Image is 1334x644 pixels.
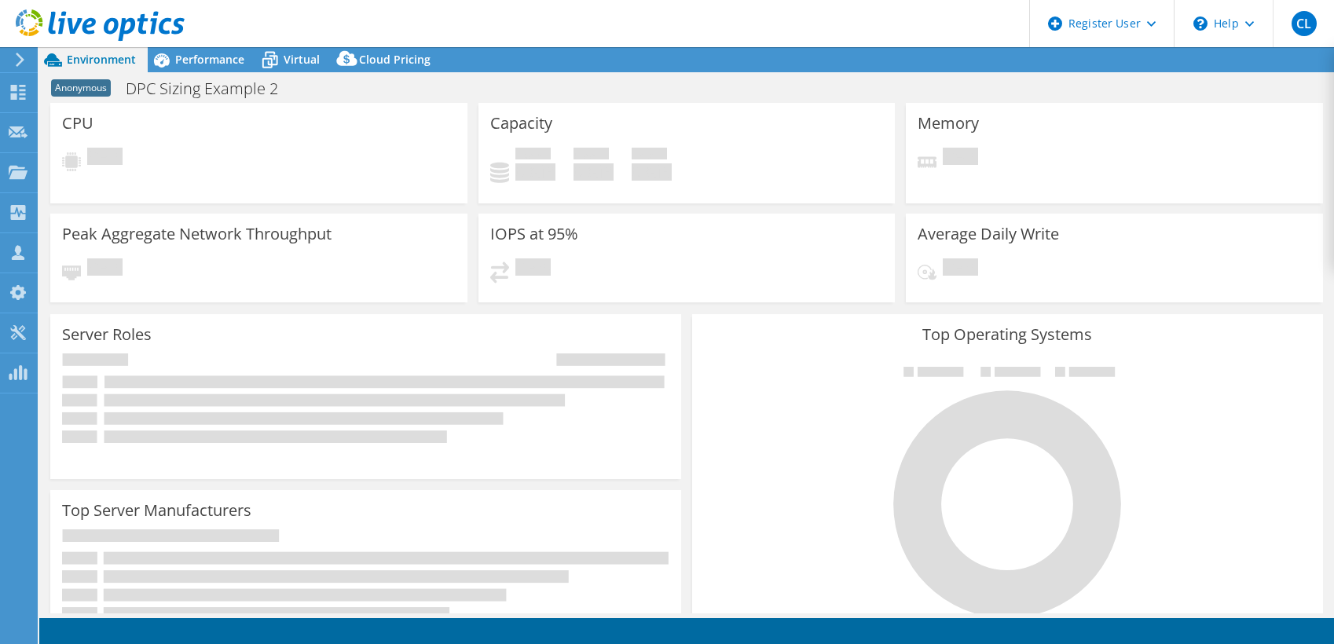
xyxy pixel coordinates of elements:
[359,52,431,67] span: Cloud Pricing
[515,148,551,163] span: Used
[175,52,244,67] span: Performance
[515,258,551,280] span: Pending
[632,148,667,163] span: Total
[574,163,614,181] h4: 0 GiB
[515,163,555,181] h4: 0 GiB
[574,148,609,163] span: Free
[51,79,111,97] span: Anonymous
[87,258,123,280] span: Pending
[918,225,1059,243] h3: Average Daily Write
[943,148,978,169] span: Pending
[704,326,1311,343] h3: Top Operating Systems
[1292,11,1317,36] span: CL
[632,163,672,181] h4: 0 GiB
[918,115,979,132] h3: Memory
[1193,16,1208,31] svg: \n
[62,502,251,519] h3: Top Server Manufacturers
[490,115,552,132] h3: Capacity
[119,80,302,97] h1: DPC Sizing Example 2
[943,258,978,280] span: Pending
[284,52,320,67] span: Virtual
[67,52,136,67] span: Environment
[62,225,332,243] h3: Peak Aggregate Network Throughput
[62,326,152,343] h3: Server Roles
[62,115,93,132] h3: CPU
[87,148,123,169] span: Pending
[490,225,578,243] h3: IOPS at 95%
